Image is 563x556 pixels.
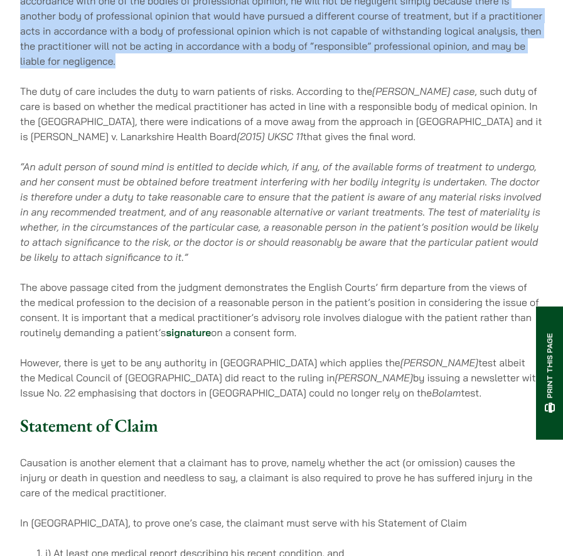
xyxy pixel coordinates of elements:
[20,515,543,530] p: In [GEOGRAPHIC_DATA], to prove one’s case, the claimant must serve with his Statement of Claim
[335,371,412,384] em: [PERSON_NAME]
[400,356,478,369] em: [PERSON_NAME]
[372,85,475,97] em: [PERSON_NAME] case
[20,355,543,400] p: However, there is yet to be any authority in [GEOGRAPHIC_DATA] which applies the test albeit the ...
[432,386,461,399] em: Bolam
[166,326,211,339] a: signature
[20,280,543,340] p: The above passage cited from the judgment demonstrates the English Courts’ firm departure from th...
[20,84,543,144] p: The duty of care includes the duty to warn patients of risks. According to the , such duty of car...
[20,415,543,437] h3: Statement of Claim
[237,130,303,143] em: [2015] UKSC 11
[20,455,543,500] p: Causation is another element that a claimant has to prove, namely whether the act (or omission) c...
[20,160,541,263] em: “An adult person of sound mind is entitled to decide which, if any, of the available forms of tre...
